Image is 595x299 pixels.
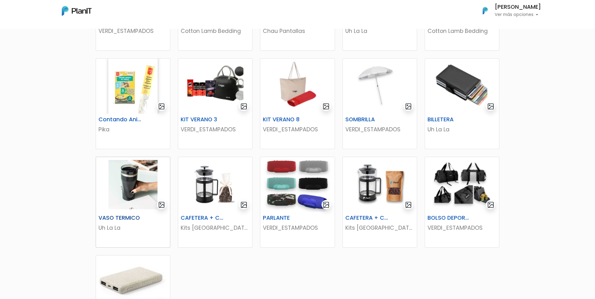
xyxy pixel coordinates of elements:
img: gallery-light [405,201,412,208]
p: VERDI_ESTAMPADOS [428,224,497,232]
img: gallery-light [240,201,247,208]
h6: PARLANTE [259,215,310,221]
img: gallery-light [158,201,165,208]
a: gallery-light PARLANTE VERDI_ESTAMPADOS [260,157,335,248]
h6: Contando Animales Puzle + Lamina Gigante [95,116,146,123]
h6: KIT VERANO 3 [177,116,228,123]
img: gallery-light [322,103,330,110]
p: Chau Pantallas [263,27,332,35]
p: VERDI_ESTAMPADOS [263,224,332,232]
a: gallery-light Contando Animales Puzle + Lamina Gigante Pika [96,58,170,149]
a: gallery-light KIT VERANO 3 VERDI_ESTAMPADOS [178,58,252,149]
img: PlanIt Logo [62,6,92,16]
h6: CAFETERA + CHOCOLATE [177,215,228,221]
h6: BILLETERA [424,116,475,123]
img: thumb_2000___2000-Photoroom_-_2024-09-26T150532.072.jpg [260,157,334,212]
h6: CAFETERA + CAFÉ [342,215,393,221]
img: thumb_Captura_de_pantalla_2025-05-29_132914.png [425,157,499,212]
p: Cotton Lamb Bedding [181,27,250,35]
img: gallery-light [405,103,412,110]
a: gallery-light KIT VERANO 8 VERDI_ESTAMPADOS [260,58,335,149]
p: Uh La La [345,27,414,35]
img: gallery-light [240,103,247,110]
p: Kits [GEOGRAPHIC_DATA] [345,224,414,232]
img: thumb_DA94E2CF-B819-43A9-ABEE-A867DEA1475D.jpeg [343,157,417,212]
img: thumb_2FDA6350-6045-48DC-94DD-55C445378348-Photoroom__12_.jpg [96,59,170,114]
p: Uh La La [98,224,167,232]
p: Pika [98,125,167,134]
p: VERDI_ESTAMPADOS [345,125,414,134]
a: gallery-light SOMBRILLA VERDI_ESTAMPADOS [343,58,417,149]
h6: KIT VERANO 8 [259,116,310,123]
p: VERDI_ESTAMPADOS [263,125,332,134]
img: gallery-light [322,201,330,208]
img: thumb_C14F583B-8ACB-4322-A191-B199E8EE9A61.jpeg [178,157,252,212]
p: Uh La La [428,125,497,134]
h6: [PERSON_NAME] [495,4,541,10]
p: Ver más opciones [495,13,541,17]
a: gallery-light CAFETERA + CAFÉ Kits [GEOGRAPHIC_DATA] [343,157,417,248]
button: PlanIt Logo [PERSON_NAME] Ver más opciones [475,3,541,19]
img: thumb_BD93420D-603B-4D67-A59E-6FB358A47D23.jpeg [343,59,417,114]
h6: BOLSO DEPORTIVO [424,215,475,221]
p: VERDI_ESTAMPADOS [98,27,167,35]
div: ¿Necesitás ayuda? [32,6,90,18]
a: gallery-light CAFETERA + CHOCOLATE Kits [GEOGRAPHIC_DATA] [178,157,252,248]
p: Kits [GEOGRAPHIC_DATA] [181,224,250,232]
img: thumb_Captura_de_pantalla_2025-09-09_101044.png [178,59,252,114]
h6: VASO TERMICO [95,215,146,221]
a: gallery-light BILLETERA Uh La La [425,58,499,149]
p: Cotton Lamb Bedding [428,27,497,35]
img: thumb_WhatsApp_Image_2023-04-20_at_11.36.09.jpg [96,157,170,212]
a: gallery-light BOLSO DEPORTIVO VERDI_ESTAMPADOS [425,157,499,248]
img: gallery-light [158,103,165,110]
img: PlanIt Logo [478,4,492,18]
h6: SOMBRILLA [342,116,393,123]
img: thumb_Captura_de_pantalla_2025-09-09_103452.png [260,59,334,114]
p: VERDI_ESTAMPADOS [181,125,250,134]
a: gallery-light VASO TERMICO Uh La La [96,157,170,248]
img: thumb_Captura_de_pantalla_2025-09-08_093528.png [425,59,499,114]
img: gallery-light [487,201,494,208]
img: gallery-light [487,103,494,110]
